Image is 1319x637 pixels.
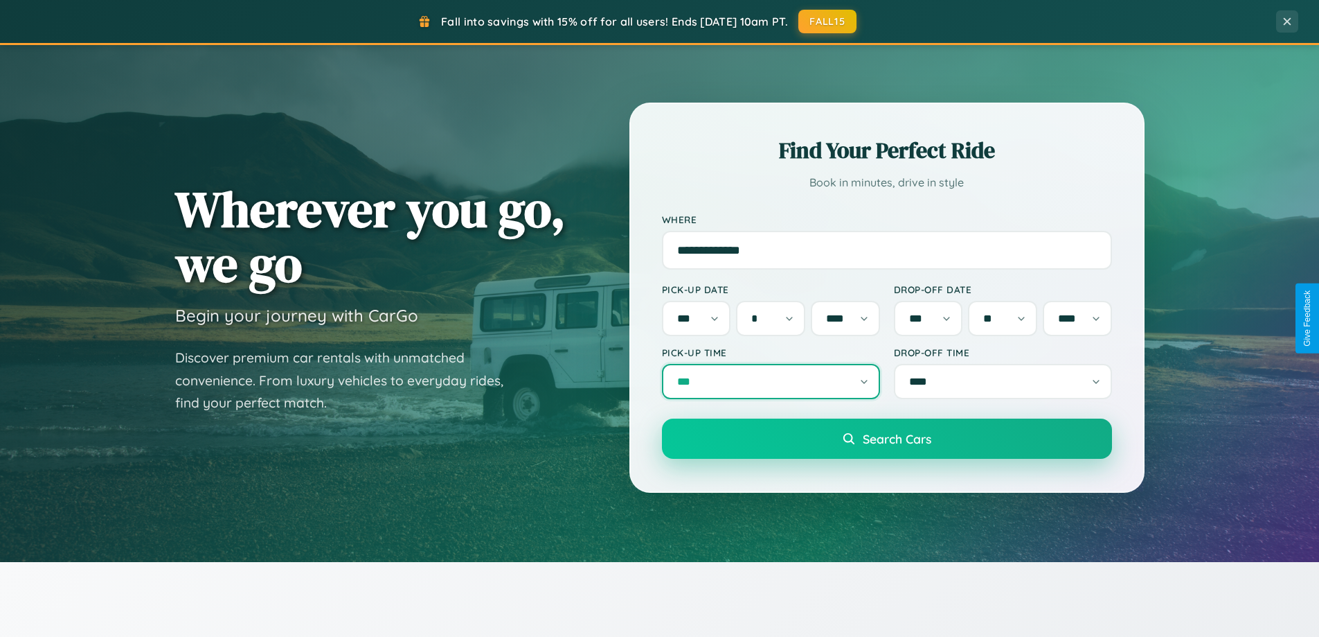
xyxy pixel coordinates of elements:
h1: Wherever you go, we go [175,182,566,291]
h2: Find Your Perfect Ride [662,135,1112,166]
span: Search Cars [863,431,931,446]
button: FALL15 [798,10,856,33]
label: Drop-off Time [894,347,1112,358]
p: Discover premium car rentals with unmatched convenience. From luxury vehicles to everyday rides, ... [175,347,521,415]
label: Pick-up Time [662,347,880,358]
div: Give Feedback [1302,290,1312,347]
h3: Begin your journey with CarGo [175,305,418,326]
label: Where [662,213,1112,225]
button: Search Cars [662,419,1112,459]
span: Fall into savings with 15% off for all users! Ends [DATE] 10am PT. [441,15,788,28]
label: Drop-off Date [894,283,1112,295]
label: Pick-up Date [662,283,880,295]
p: Book in minutes, drive in style [662,173,1112,193]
